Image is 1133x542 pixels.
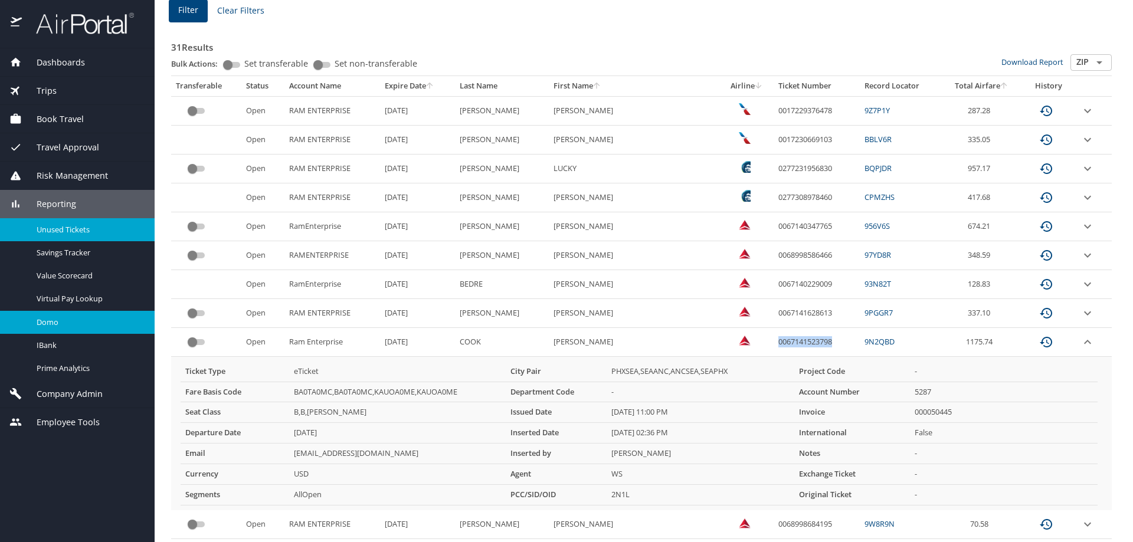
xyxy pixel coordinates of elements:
[549,126,721,155] td: [PERSON_NAME]
[910,402,1098,423] td: 000050445
[284,510,381,539] td: RAM ENTERPRISE
[380,510,455,539] td: [DATE]
[11,12,23,35] img: icon-airportal.png
[241,270,284,299] td: Open
[739,103,751,115] img: American Airlines
[942,96,1022,125] td: 287.28
[739,161,751,173] img: Alaska Airlines
[455,270,549,299] td: BEDRE
[1080,335,1095,349] button: expand row
[217,4,264,18] span: Clear Filters
[181,485,289,505] th: Segments
[942,183,1022,212] td: 417.68
[549,183,721,212] td: [PERSON_NAME]
[241,241,284,270] td: Open
[794,444,910,464] th: Notes
[1080,104,1095,118] button: expand row
[607,444,794,464] td: [PERSON_NAME]
[241,96,284,125] td: Open
[37,224,140,235] span: Unused Tickets
[241,76,284,96] th: Status
[865,249,891,260] a: 97YD8R
[607,464,794,485] td: WS
[506,382,607,402] th: Department Code
[593,83,601,90] button: sort
[794,382,910,402] th: Account Number
[506,444,607,464] th: Inserted by
[607,402,794,423] td: [DATE] 11:00 PM
[178,3,198,18] span: Filter
[865,518,895,529] a: 9W8R9N
[380,328,455,357] td: [DATE]
[942,76,1022,96] th: Total Airfare
[794,485,910,505] th: Original Ticket
[607,382,794,402] td: -
[942,241,1022,270] td: 348.59
[942,155,1022,183] td: 957.17
[860,76,941,96] th: Record Locator
[549,510,721,539] td: [PERSON_NAME]
[739,277,751,288] img: VxQ0i4AAAAASUVORK5CYII=
[181,444,289,464] th: Email
[289,402,506,423] td: B,B,[PERSON_NAME]
[1080,190,1095,205] button: expand row
[739,248,751,259] img: Delta Airlines
[739,219,751,231] img: Delta Airlines
[37,270,140,281] span: Value Scorecard
[865,221,890,231] a: 956V6S
[289,485,506,505] td: AllOpen
[506,423,607,444] th: Inserted Date
[171,58,227,69] p: Bulk Actions:
[241,299,284,328] td: Open
[1021,76,1075,96] th: History
[241,328,284,357] td: Open
[1080,162,1095,176] button: expand row
[171,34,1112,54] h3: 31 Results
[289,444,506,464] td: [EMAIL_ADDRESS][DOMAIN_NAME]
[284,241,381,270] td: RAMENTERPRISE
[455,183,549,212] td: [PERSON_NAME]
[755,83,763,90] button: sort
[241,155,284,183] td: Open
[774,328,860,357] td: 0067141523798
[455,126,549,155] td: [PERSON_NAME]
[455,155,549,183] td: [PERSON_NAME]
[910,485,1098,505] td: -
[942,212,1022,241] td: 674.21
[1080,306,1095,320] button: expand row
[176,81,237,91] div: Transferable
[910,423,1098,444] td: False
[794,464,910,485] th: Exchange Ticket
[380,155,455,183] td: [DATE]
[455,76,549,96] th: Last Name
[1080,517,1095,531] button: expand row
[549,270,721,299] td: [PERSON_NAME]
[865,163,892,173] a: BQPJDR
[794,423,910,444] th: International
[380,212,455,241] td: [DATE]
[1091,54,1108,71] button: Open
[721,76,774,96] th: Airline
[774,212,860,241] td: 0067140347765
[22,56,85,69] span: Dashboards
[910,464,1098,485] td: -
[284,183,381,212] td: RAM ENTERPRISE
[865,336,895,347] a: 9N2QBD
[289,382,506,402] td: BA0TA0MC,BA0TA0MC,KAUOA0ME,KAUOA0ME
[181,423,289,444] th: Departure Date
[794,362,910,382] th: Project Code
[739,132,751,144] img: wUYAEN7r47F0eX+AAAAAElFTkSuQmCC
[865,192,895,202] a: CPMZHS
[380,299,455,328] td: [DATE]
[549,155,721,183] td: LUCKY
[181,464,289,485] th: Currency
[181,402,289,423] th: Seat Class
[23,12,134,35] img: airportal-logo.png
[739,190,751,202] img: Alaska Airlines
[244,60,308,68] span: Set transferable
[774,183,860,212] td: 0277308978460
[284,328,381,357] td: Ram Enterprise
[1000,83,1008,90] button: sort
[865,278,891,289] a: 93N82T
[942,270,1022,299] td: 128.83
